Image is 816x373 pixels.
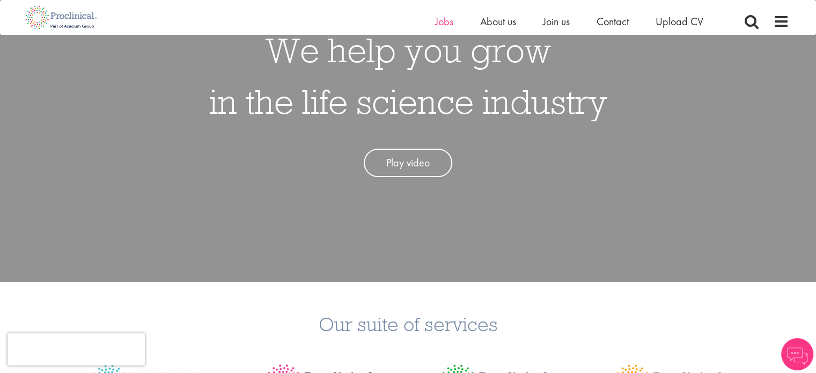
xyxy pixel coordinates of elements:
img: Chatbot [781,338,813,370]
h3: Our suite of services [8,314,808,334]
a: Upload CV [656,14,703,28]
a: About us [480,14,516,28]
h1: We help you grow in the life science industry [209,24,607,127]
iframe: reCAPTCHA [8,333,145,365]
a: Jobs [435,14,453,28]
a: Contact [597,14,629,28]
a: Play video [364,149,452,177]
a: Join us [543,14,570,28]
